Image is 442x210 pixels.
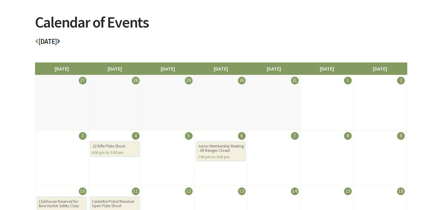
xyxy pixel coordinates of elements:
div: .22 Rifle Plate Shoot [92,144,138,148]
div: 6:00 pm to 9:00 pm [92,151,138,155]
h2: Calendar of Events [35,15,407,38]
div: 31 [291,77,299,84]
div: 5 [185,132,193,140]
div: 8 [344,132,352,140]
div: 7 [291,132,299,140]
div: 11 [132,187,140,195]
li: [DATE] [194,62,248,75]
li: [DATE] [353,62,407,75]
div: Centerfire Pistol/Revolver Open Plate Shoot [92,199,138,208]
div: 12 [185,187,193,195]
div: 13 [238,187,246,195]
li: [DATE] [88,62,141,75]
div: 7:00 pm to 9:00 pm [198,155,244,159]
li: [DATE] [247,62,301,75]
li: [DATE] [141,62,194,75]
div: 15 [344,187,352,195]
div: 9 [397,132,405,140]
div: 3 [79,132,87,140]
div: Junior Membership Meeting - All Ranges Closed [198,144,244,153]
div: 4 [132,132,140,140]
div: 10 [79,187,87,195]
div: 16 [397,187,405,195]
li: [DATE] [300,62,354,75]
div: 1 [344,77,352,84]
div: 6 [238,132,246,140]
div: 14 [291,187,299,195]
div: Clubhouse Reserved for Bow Hunter Safety Class [39,199,85,208]
h3: [DATE] [35,38,407,49]
li: [DATE] [35,62,88,75]
div: 28 [132,77,140,84]
div: 30 [238,77,246,84]
div: 2 [397,77,405,84]
div: 27 [79,77,87,84]
div: 29 [185,77,193,84]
